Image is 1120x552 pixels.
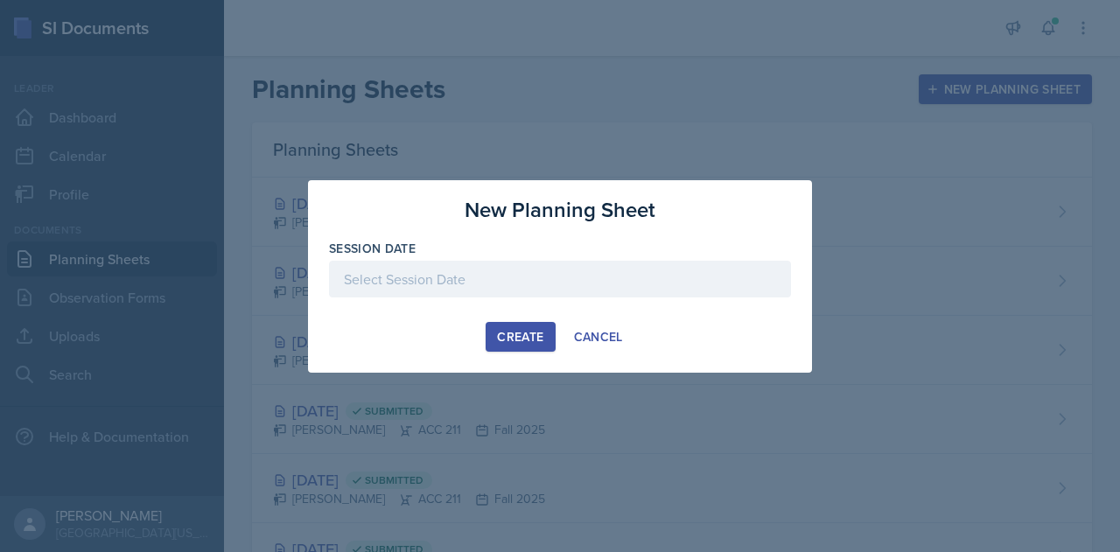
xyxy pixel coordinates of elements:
label: Session Date [329,240,416,257]
h3: New Planning Sheet [465,194,655,226]
button: Cancel [563,322,634,352]
div: Cancel [574,330,623,344]
button: Create [486,322,555,352]
div: Create [497,330,543,344]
